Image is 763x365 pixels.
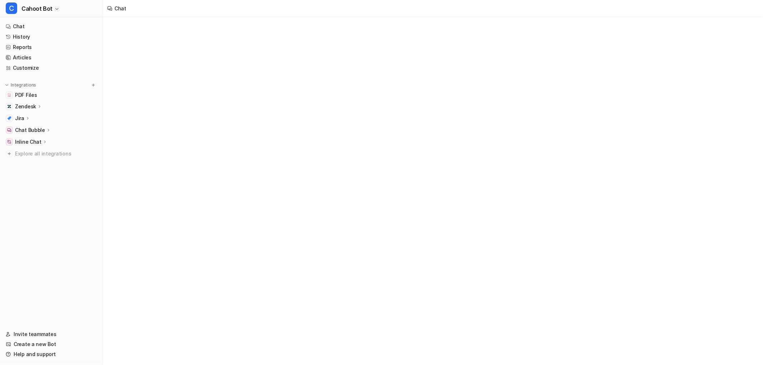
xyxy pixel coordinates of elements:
a: Explore all integrations [3,149,100,159]
img: PDF Files [7,93,11,97]
img: Chat Bubble [7,128,11,132]
button: Integrations [3,82,38,89]
span: C [6,3,17,14]
div: Chat [114,5,126,12]
span: PDF Files [15,92,37,99]
a: Help and support [3,349,100,359]
img: Inline Chat [7,140,11,144]
p: Jira [15,115,24,122]
p: Inline Chat [15,138,41,145]
span: Explore all integrations [15,148,97,159]
img: Zendesk [7,104,11,109]
a: Customize [3,63,100,73]
img: expand menu [4,83,9,88]
a: Invite teammates [3,329,100,339]
img: Jira [7,116,11,120]
a: PDF FilesPDF Files [3,90,100,100]
a: Articles [3,53,100,63]
span: Cahoot Bot [21,4,53,14]
p: Zendesk [15,103,36,110]
p: Integrations [11,82,36,88]
a: Create a new Bot [3,339,100,349]
a: History [3,32,100,42]
a: Chat [3,21,100,31]
img: menu_add.svg [91,83,96,88]
img: explore all integrations [6,150,13,157]
a: Reports [3,42,100,52]
p: Chat Bubble [15,127,45,134]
